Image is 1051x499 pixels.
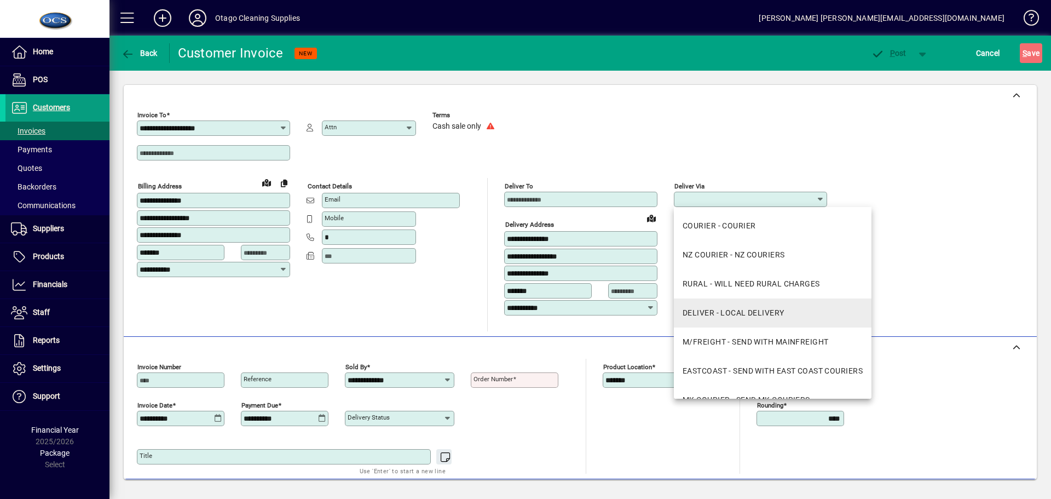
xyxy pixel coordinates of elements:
div: EASTCOAST - SEND WITH EAST COAST COURIERS [683,365,863,377]
mat-option: NZ COURIER - NZ COURIERS [674,240,871,269]
span: Invoices [11,127,45,135]
a: Home [5,38,109,66]
span: POS [33,75,48,84]
span: Back [121,49,158,58]
mat-label: Sold by [345,363,367,371]
a: POS [5,66,109,94]
a: Backorders [5,177,109,196]
span: NEW [299,50,313,57]
mat-label: Order number [473,375,513,383]
a: Staff [5,299,109,326]
mat-label: Reference [244,375,272,383]
button: Post [865,43,912,63]
div: Otago Cleaning Supplies [215,9,300,27]
button: Back [118,43,160,63]
span: Terms [432,112,498,119]
mat-label: Deliver To [505,182,533,190]
span: Financials [33,280,67,289]
span: Cash sale only [432,122,481,131]
div: Customer Invoice [178,44,284,62]
mat-option: M/FREIGHT - SEND WITH MAINFREIGHT [674,328,871,357]
mat-option: COURIER - COURIER [674,211,871,240]
span: Financial Year [31,426,79,434]
button: Copy to Delivery address [275,174,293,192]
span: Reports [33,336,60,345]
mat-option: MK COURIER - SEND MK COURIERS [674,386,871,415]
mat-label: Rounding [757,402,783,409]
span: Quotes [11,164,42,173]
button: Profile [180,8,215,28]
mat-hint: Use 'Enter' to start a new line [360,464,446,477]
div: DELIVER - LOCAL DELIVERY [683,307,784,319]
span: Support [33,392,60,400]
span: ave [1023,44,1040,62]
a: Reports [5,327,109,354]
a: Financials [5,271,109,299]
div: MK COURIER - SEND MK COURIERS [683,394,810,406]
mat-option: DELIVER - LOCAL DELIVERY [674,299,871,328]
div: M/FREIGHT - SEND WITH MAINFREIGHT [683,336,828,348]
a: Knowledge Base [1015,2,1037,38]
mat-label: Mobile [325,214,344,222]
a: Communications [5,196,109,215]
a: Suppliers [5,215,109,243]
span: Customers [33,103,70,112]
span: Staff [33,308,50,317]
a: Payments [5,140,109,159]
span: ost [871,49,906,58]
a: Invoices [5,122,109,140]
a: Settings [5,355,109,382]
span: Backorders [11,182,56,191]
span: Package [40,449,70,457]
mat-label: Invoice number [137,363,181,371]
div: COURIER - COURIER [683,220,755,232]
a: Support [5,383,109,410]
a: Products [5,243,109,271]
span: Suppliers [33,224,64,233]
mat-option: EASTCOAST - SEND WITH EAST COAST COURIERS [674,357,871,386]
mat-label: Invoice date [137,402,172,409]
mat-label: Deliver via [674,182,704,190]
app-page-header-button: Back [109,43,170,63]
mat-option: RURAL - WILL NEED RURAL CHARGES [674,269,871,299]
span: Settings [33,364,61,372]
span: Home [33,47,53,56]
span: S [1023,49,1027,58]
button: Cancel [973,43,1003,63]
mat-label: Email [325,196,340,203]
mat-label: Attn [325,123,337,131]
button: Add [145,8,180,28]
mat-label: Invoice To [137,111,166,119]
div: RURAL - WILL NEED RURAL CHARGES [683,278,820,290]
span: P [890,49,895,58]
button: Save [1020,43,1042,63]
mat-label: Product location [603,363,652,371]
mat-label: Title [140,452,152,460]
span: Cancel [976,44,1000,62]
span: Payments [11,145,52,154]
a: View on map [643,209,660,227]
mat-label: Delivery status [348,414,390,421]
span: Products [33,252,64,261]
div: NZ COURIER - NZ COURIERS [683,249,785,261]
a: View on map [258,174,275,191]
span: Communications [11,201,76,210]
mat-label: Payment due [241,402,278,409]
div: [PERSON_NAME] [PERSON_NAME][EMAIL_ADDRESS][DOMAIN_NAME] [759,9,1004,27]
a: Quotes [5,159,109,177]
